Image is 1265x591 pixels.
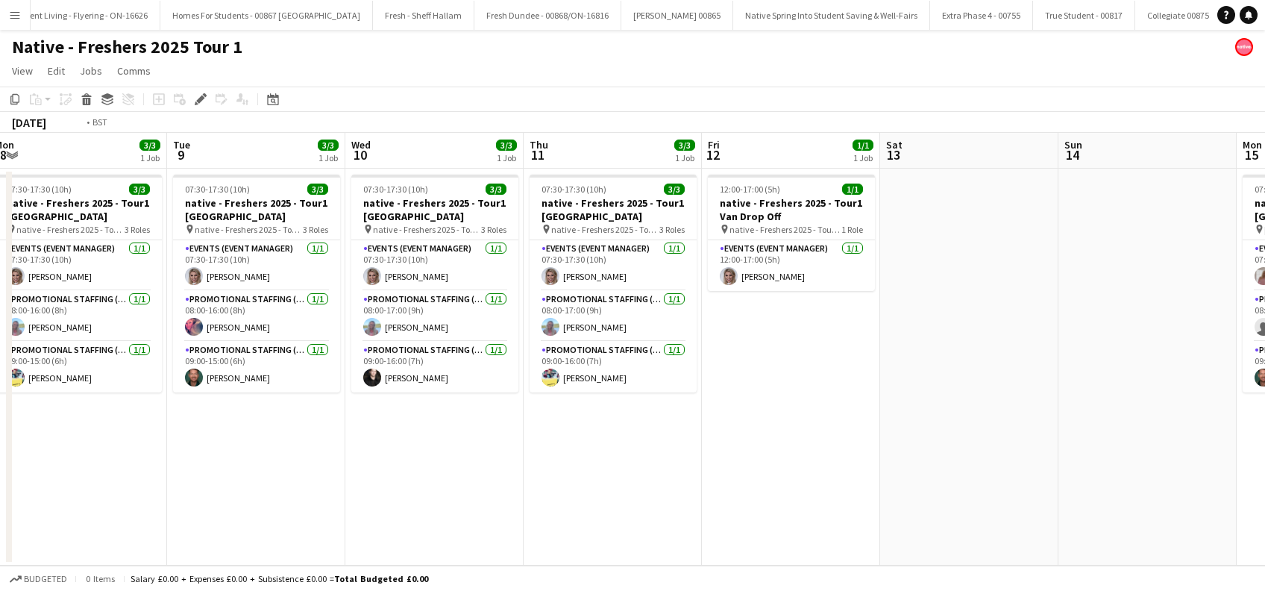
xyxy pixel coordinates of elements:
button: Native Spring Into Student Saving & Well-Fairs [733,1,930,30]
span: Budgeted [24,574,67,584]
div: Salary £0.00 + Expenses £0.00 + Subsistence £0.00 = [131,573,428,584]
span: Total Budgeted £0.00 [334,573,428,584]
a: View [6,61,39,81]
div: [DATE] [12,115,46,130]
a: Comms [111,61,157,81]
span: Comms [117,64,151,78]
a: Jobs [74,61,108,81]
span: Jobs [80,64,102,78]
h1: Native - Freshers 2025 Tour 1 [12,36,242,58]
button: Budgeted [7,571,69,587]
span: View [12,64,33,78]
button: [PERSON_NAME] 00865 [621,1,733,30]
button: Extra Phase 4 - 00755 [930,1,1033,30]
span: Edit [48,64,65,78]
span: 0 items [82,573,118,584]
button: Fresh - Sheff Hallam [373,1,474,30]
button: Fresh Dundee - 00868/ON-16816 [474,1,621,30]
div: BST [92,116,107,128]
app-user-avatar: native Staffing [1235,38,1253,56]
button: Homes For Students - 00867 [GEOGRAPHIC_DATA] [160,1,373,30]
a: Edit [42,61,71,81]
button: True Student - 00817 [1033,1,1135,30]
